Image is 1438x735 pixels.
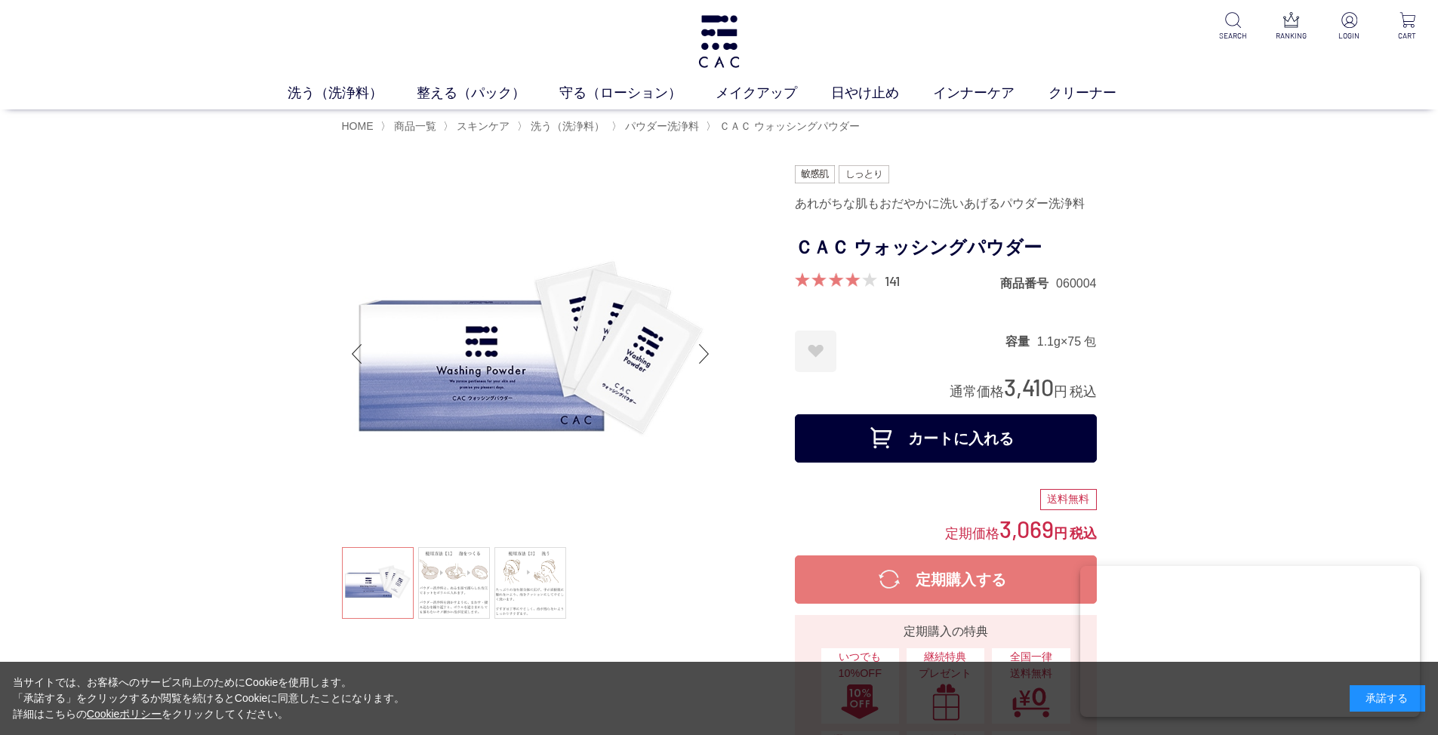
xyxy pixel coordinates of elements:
a: 洗う（洗浄料） [528,120,605,132]
dt: 商品番号 [1000,275,1056,291]
a: CART [1389,12,1426,42]
span: 税込 [1070,526,1097,541]
a: Cookieポリシー [87,708,162,720]
li: 〉 [443,119,513,134]
li: 〉 [706,119,864,134]
p: SEARCH [1215,30,1252,42]
dd: 060004 [1056,275,1096,291]
dt: 容量 [1005,334,1037,349]
dd: 1.1g×75 包 [1037,334,1097,349]
span: 円 [1054,384,1067,399]
li: 〉 [611,119,703,134]
span: 税込 [1070,384,1097,399]
span: 3,069 [999,515,1054,543]
span: 継続特典 プレゼント [914,649,977,681]
p: LOGIN [1331,30,1368,42]
span: 商品一覧 [394,120,436,132]
p: CART [1389,30,1426,42]
div: Next slide [689,324,719,384]
a: スキンケア [454,120,510,132]
button: 定期購入する [795,555,1097,604]
a: 141 [885,272,900,289]
a: お気に入りに登録する [795,331,836,372]
a: 洗う（洗浄料） [288,83,417,103]
span: 円 [1054,526,1067,541]
a: 日やけ止め [831,83,933,103]
span: 通常価格 [950,384,1004,399]
a: 守る（ローション） [559,83,716,103]
span: 3,410 [1004,373,1054,401]
a: インナーケア [933,83,1048,103]
span: ＣＡＣ ウォッシングパウダー [719,120,860,132]
p: RANKING [1273,30,1310,42]
span: スキンケア [457,120,510,132]
div: 送料無料 [1040,489,1097,510]
a: クリーナー [1048,83,1150,103]
span: 定期価格 [945,524,999,541]
a: ＣＡＣ ウォッシングパウダー [716,120,860,132]
span: 洗う（洗浄料） [531,120,605,132]
div: あれがちな肌もおだやかに洗いあげるパウダー洗浄料 [795,191,1097,217]
button: カートに入れる [795,414,1097,463]
img: しっとり [839,165,888,183]
h1: ＣＡＣ ウォッシングパウダー [795,231,1097,265]
a: SEARCH [1215,12,1252,42]
div: Previous slide [342,324,372,384]
img: 敏感肌 [795,165,836,183]
a: HOME [342,120,374,132]
a: RANKING [1273,12,1310,42]
div: 定期購入の特典 [801,623,1091,641]
div: 当サイトでは、お客様へのサービス向上のためにCookieを使用します。 「承諾する」をクリックするか閲覧を続けるとCookieに同意したことになります。 詳細はこちらの をクリックしてください。 [13,675,405,722]
a: 整える（パック） [417,83,559,103]
span: いつでも10%OFF [829,649,891,681]
a: LOGIN [1331,12,1368,42]
img: ＣＡＣ ウォッシングパウダー [342,165,719,543]
a: パウダー洗浄料 [622,120,699,132]
span: 全国一律 送料無料 [999,649,1062,681]
a: 商品一覧 [391,120,436,132]
img: logo [696,15,742,68]
li: 〉 [380,119,440,134]
span: パウダー洗浄料 [625,120,699,132]
a: メイクアップ [716,83,831,103]
li: 〉 [517,119,608,134]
